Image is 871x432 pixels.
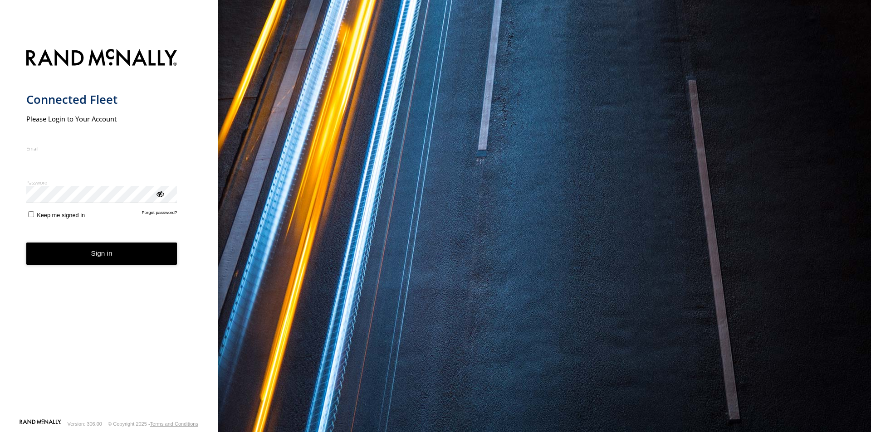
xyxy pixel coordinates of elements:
[20,419,61,428] a: Visit our Website
[26,145,177,152] label: Email
[26,92,177,107] h1: Connected Fleet
[155,189,164,198] div: ViewPassword
[142,210,177,218] a: Forgot password?
[26,114,177,123] h2: Please Login to Your Account
[26,44,192,418] form: main
[68,421,102,427] div: Version: 306.00
[26,243,177,265] button: Sign in
[26,47,177,70] img: Rand McNally
[28,211,34,217] input: Keep me signed in
[37,212,85,218] span: Keep me signed in
[150,421,198,427] a: Terms and Conditions
[26,179,177,186] label: Password
[108,421,198,427] div: © Copyright 2025 -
